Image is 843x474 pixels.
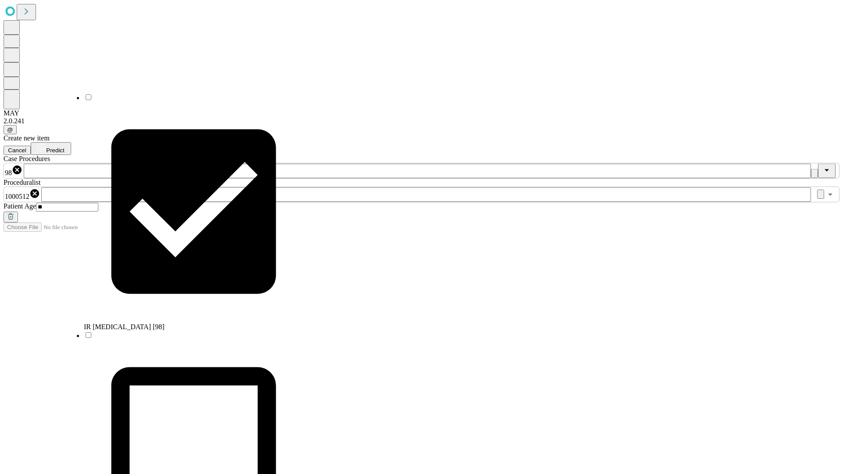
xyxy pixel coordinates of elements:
button: @ [4,125,17,134]
div: 98 [5,165,22,177]
span: Create new item [4,134,50,142]
span: Patient Age [4,202,36,210]
button: Predict [31,142,71,155]
div: 2.0.241 [4,117,839,125]
span: 1000512 [5,193,29,200]
span: Cancel [8,147,26,154]
span: IR [MEDICAL_DATA] [98] [84,323,165,330]
span: Scheduled Procedure [4,155,50,162]
div: 1000512 [5,188,40,201]
button: Cancel [4,146,31,155]
button: Clear [817,190,824,199]
span: 98 [5,169,12,176]
span: Predict [46,147,64,154]
button: Open [824,188,836,201]
span: Proceduralist [4,179,40,186]
button: Close [818,164,836,178]
div: MAY [4,109,839,117]
span: @ [7,126,13,133]
button: Clear [811,169,818,178]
